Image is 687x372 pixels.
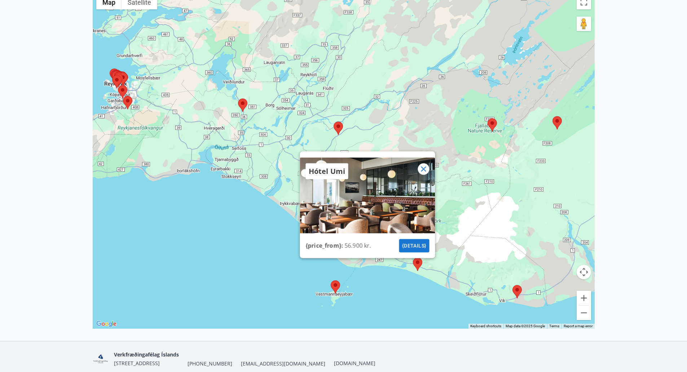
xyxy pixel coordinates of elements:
[114,360,160,367] span: [STREET_ADDRESS]
[577,17,591,31] button: Drag Pegman onto the map to open Street View
[577,306,591,320] button: Zoom out
[399,239,429,252] button: {details}
[308,166,345,176] p: Hótel Umi
[470,324,501,329] button: Keyboard shortcuts
[305,241,344,250] p: {price_from} :
[577,265,591,279] button: Map camera controls
[94,319,118,329] img: Google
[334,360,375,367] a: [DOMAIN_NAME]
[344,241,371,250] p: 56.900 kr.
[188,360,232,367] span: [PHONE_NUMBER]
[577,291,591,305] button: Zoom in
[506,324,545,328] span: Map data ©2025 Google
[94,319,118,329] a: Open this area in Google Maps (opens a new window)
[564,324,593,328] a: Report a map error
[241,360,325,367] span: [EMAIL_ADDRESS][DOMAIN_NAME]
[93,351,108,367] img: zH7ieRZ5MdB4c0oPz1vcDZy7gcR7QQ5KLJqXv9KS.png
[114,351,179,358] span: Verkfræðingafélag Íslands
[549,324,559,328] a: Terms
